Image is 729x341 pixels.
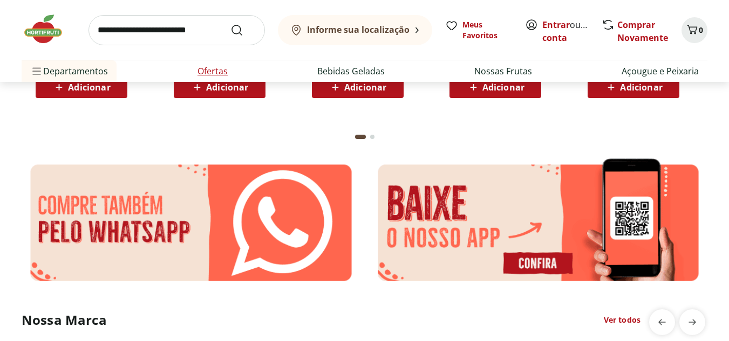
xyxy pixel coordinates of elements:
a: Criar conta [542,19,602,44]
img: Hortifruti [22,13,76,45]
span: Adicionar [344,83,386,92]
a: Ver todos [604,315,641,325]
span: Adicionar [68,83,110,92]
a: Comprar Novamente [617,19,668,44]
a: Meus Favoritos [445,19,512,41]
button: Go to page 2 from fs-carousel [368,124,377,150]
button: Adicionar [174,76,265,98]
b: Informe sua localização [307,24,410,36]
button: Adicionar [449,76,541,98]
button: next [679,309,705,335]
img: wpp [22,156,360,289]
span: Departamentos [30,58,108,84]
span: Meus Favoritos [462,19,512,41]
span: Adicionar [482,83,524,92]
input: search [88,15,265,45]
button: Adicionar [588,76,679,98]
span: Adicionar [206,83,248,92]
button: Adicionar [36,76,127,98]
h2: Nossa Marca [22,311,107,329]
a: Entrar [542,19,570,31]
span: 0 [699,25,703,35]
button: previous [649,309,675,335]
a: Ofertas [197,65,228,78]
button: Adicionar [312,76,404,98]
span: ou [542,18,590,44]
a: Nossas Frutas [474,65,532,78]
img: app [369,156,708,289]
button: Carrinho [682,17,707,43]
a: Bebidas Geladas [317,65,385,78]
button: Current page from fs-carousel [353,124,368,150]
button: Informe sua localização [278,15,432,45]
span: Adicionar [620,83,662,92]
a: Açougue e Peixaria [622,65,699,78]
button: Submit Search [230,24,256,37]
button: Menu [30,58,43,84]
